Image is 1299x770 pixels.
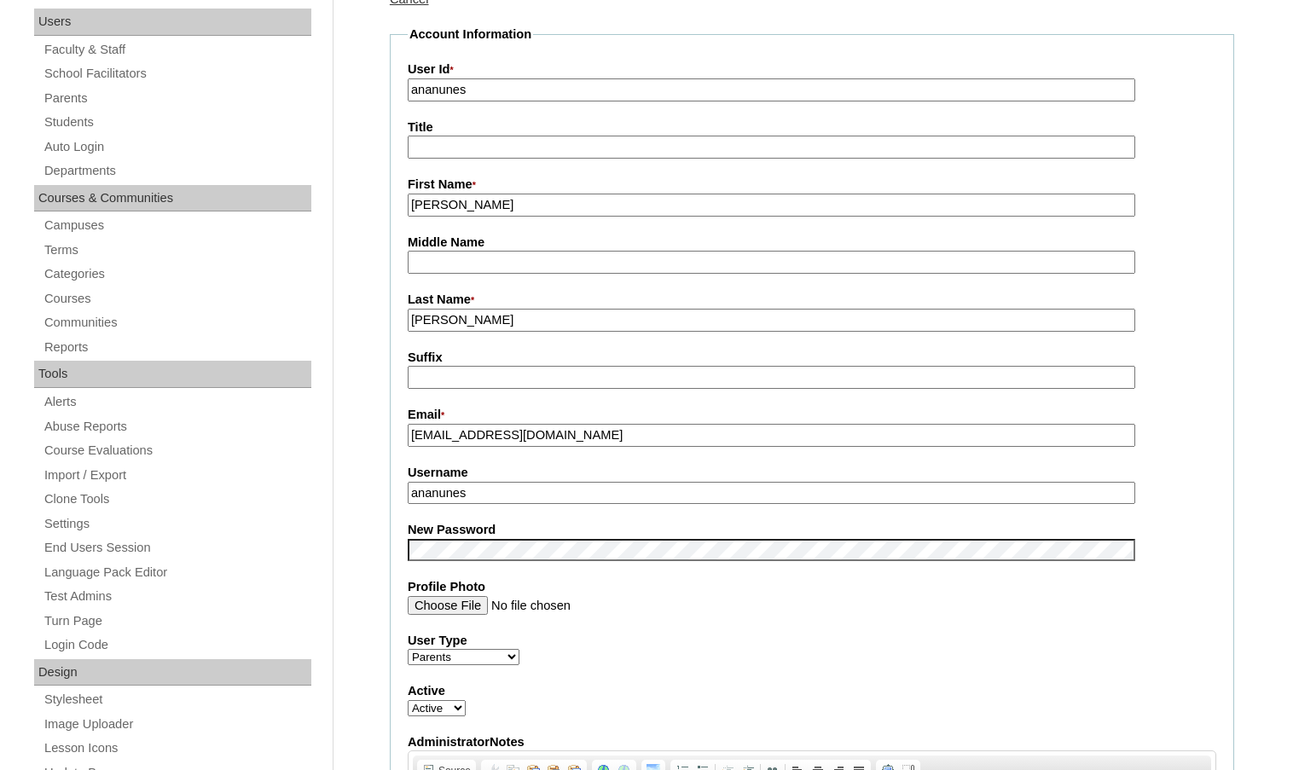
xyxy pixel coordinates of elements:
div: Design [34,659,311,686]
div: Tools [34,361,311,388]
a: Clone Tools [43,489,311,510]
a: Terms [43,240,311,261]
legend: Account Information [408,26,533,43]
label: User Id [408,61,1216,79]
a: Import / Export [43,465,311,486]
a: Test Admins [43,586,311,607]
label: Profile Photo [408,578,1216,596]
a: Login Code [43,634,311,656]
a: Faculty & Staff [43,39,311,61]
label: First Name [408,176,1216,194]
a: Turn Page [43,611,311,632]
label: Middle Name [408,234,1216,252]
a: Courses [43,288,311,310]
label: Username [408,464,1216,482]
a: Lesson Icons [43,738,311,759]
label: Suffix [408,349,1216,367]
a: School Facilitators [43,63,311,84]
a: Auto Login [43,136,311,158]
a: Students [43,112,311,133]
a: Parents [43,88,311,109]
a: Course Evaluations [43,440,311,461]
label: Email [408,406,1216,425]
a: Reports [43,337,311,358]
a: End Users Session [43,537,311,559]
a: Stylesheet [43,689,311,710]
a: Image Uploader [43,714,311,735]
a: Abuse Reports [43,416,311,437]
label: Title [408,119,1216,136]
a: Campuses [43,215,311,236]
label: Last Name [408,291,1216,310]
a: Departments [43,160,311,182]
label: AdministratorNotes [408,733,1216,751]
label: User Type [408,632,1216,650]
div: Users [34,9,311,36]
a: Categories [43,263,311,285]
a: Alerts [43,391,311,413]
label: New Password [408,521,1216,539]
a: Settings [43,513,311,535]
label: Active [408,682,1216,700]
div: Courses & Communities [34,185,311,212]
a: Language Pack Editor [43,562,311,583]
a: Communities [43,312,311,333]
